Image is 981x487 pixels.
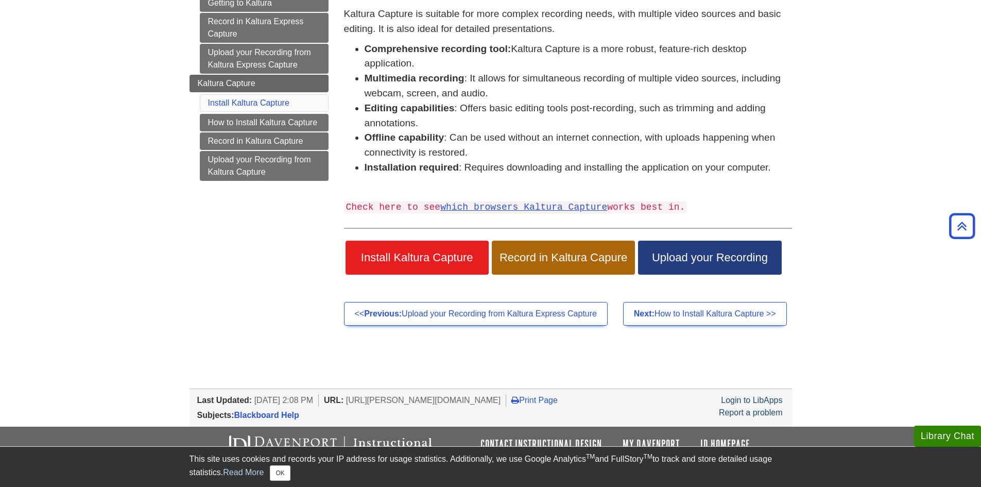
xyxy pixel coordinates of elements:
strong: Multimedia recording [365,73,464,83]
a: Read More [223,468,264,477]
button: Library Chat [914,426,981,447]
a: Report a problem [719,408,783,417]
span: Last Updated: [197,396,252,405]
strong: Editing capabilities [365,103,455,113]
div: This site uses cookies and records your IP address for usage statistics. Additionally, we use Goo... [190,453,792,481]
li: : Can be used without an internet connection, with uploads happening when connectivity is restored. [365,130,792,160]
a: How to Install Kaltura Capture [200,114,329,131]
span: Install Kaltura Capture [353,251,481,264]
sup: TM [644,453,652,460]
strong: Previous: [364,309,402,318]
a: Record in Kaltura Capure [492,241,635,275]
strong: Comprehensive recording tool: [365,43,511,54]
img: Davenport University Instructional Design [221,434,468,460]
a: Print Page [511,396,558,405]
li: Kaltura Capture is a more robust, feature-rich desktop application. [365,42,792,72]
a: Record in Kaltura Express Capture [200,13,329,43]
a: Back to Top [945,219,978,233]
span: Upload your Recording [646,251,773,264]
a: <<Previous:Upload your Recording from Kaltura Express Capture [344,302,608,326]
a: Next:How to Install Kaltura Capture >> [623,302,787,326]
span: [URL][PERSON_NAME][DOMAIN_NAME] [346,396,501,405]
a: My Davenport [623,438,680,450]
a: ID Homepage [700,438,750,450]
a: Upload your Recording from Kaltura Capture [200,151,329,181]
span: Subjects: [197,411,234,419]
span: URL: [324,396,343,405]
strong: Offline capability [365,132,444,143]
span: Kaltura Capture [198,79,255,88]
button: Close [270,465,290,481]
span: [DATE] 2:08 PM [254,396,313,405]
i: Print Page [511,396,519,404]
a: Upload your Recording [638,241,781,275]
code: Check here to see works best in. [344,201,687,213]
a: which browsers Kaltura Capture [440,202,607,212]
li: : Requires downloading and installing the application on your computer. [365,160,792,175]
a: Login to LibApps [721,396,782,405]
a: Record in Kaltura Capture [200,132,329,150]
a: Kaltura Capture [190,75,329,92]
a: Blackboard Help [234,411,299,419]
sup: TM [586,453,595,460]
strong: Installation required [365,162,459,173]
p: Kaltura Capture is suitable for more complex recording needs, with multiple video sources and bas... [344,7,792,37]
strong: Next: [634,309,655,318]
a: Install Kaltura Capture [346,241,489,275]
span: Record in Kaltura Capure [500,251,627,264]
a: Contact Instructional Design [480,438,602,450]
a: Upload your Recording from Kaltura Express Capture [200,44,329,74]
a: Install Kaltura Capture [208,98,289,107]
li: : It allows for simultaneous recording of multiple video sources, including webcam, screen, and a... [365,71,792,101]
li: : Offers basic editing tools post-recording, such as trimming and adding annotations. [365,101,792,131]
